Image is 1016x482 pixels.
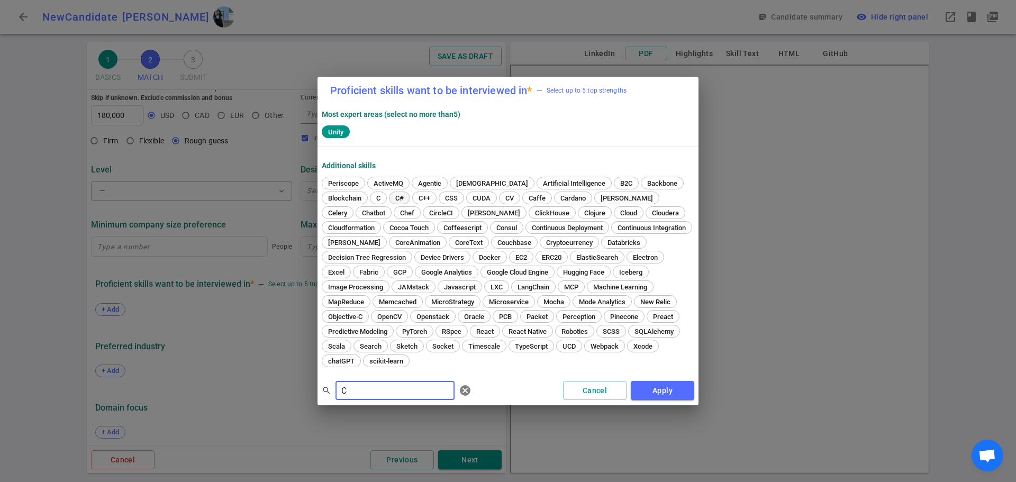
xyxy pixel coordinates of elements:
[475,253,504,261] span: Docker
[483,268,552,276] span: Google Cloud Engine
[392,239,444,247] span: CoreAnimation
[324,283,387,291] span: Image Processing
[324,253,410,261] span: Decision Tree Regression
[575,298,629,306] span: Mode Analytics
[451,239,486,247] span: CoreText
[512,253,531,261] span: EC2
[324,209,351,217] span: Celery
[630,342,656,350] span: Xcode
[324,313,366,321] span: Objective-C
[358,209,389,217] span: Chatbot
[324,268,348,276] span: Excel
[418,268,476,276] span: Google Analytics
[356,268,382,276] span: Fabric
[649,313,677,321] span: Preact
[398,328,431,335] span: PyTorch
[514,283,553,291] span: LangChain
[648,209,683,217] span: Cloudera
[324,298,368,306] span: MapReduce
[464,209,524,217] span: [PERSON_NAME]
[429,342,457,350] span: Socket
[392,194,407,202] span: C#
[616,209,641,217] span: Cloud
[558,328,592,335] span: Robotics
[539,179,609,187] span: Artificial Intelligence
[537,85,542,96] div: —
[324,328,391,335] span: Predictive Modeling
[557,194,589,202] span: Cardano
[637,298,674,306] span: New Relic
[560,283,582,291] span: MCP
[540,298,568,306] span: Mocha
[614,224,690,232] span: Continuous Integration
[438,328,465,335] span: RSpec
[375,298,420,306] span: Memcached
[413,313,453,321] span: Openstack
[538,253,565,261] span: ERC20
[335,382,455,399] input: Separate search terms by comma or space
[525,194,549,202] span: Caffe
[366,357,407,365] span: scikit-learn
[643,179,681,187] span: Backbone
[563,381,627,401] button: Cancel
[580,209,609,217] span: Clojure
[531,209,573,217] span: ClickHouse
[505,328,550,335] span: React Native
[414,179,445,187] span: Agentic
[386,224,432,232] span: Cocoa Touch
[356,342,385,350] span: Search
[528,224,606,232] span: Continuous Deployment
[324,179,362,187] span: Periscope
[587,342,622,350] span: Webpack
[493,224,521,232] span: Consul
[631,381,694,401] button: Apply
[559,268,608,276] span: Hugging Face
[324,342,349,350] span: Scala
[396,209,418,217] span: Chef
[629,253,661,261] span: Electron
[417,253,468,261] span: Device Drivers
[597,194,657,202] span: [PERSON_NAME]
[322,386,331,395] span: search
[537,85,627,96] span: Select up to 5 top strengths
[440,224,485,232] span: Coffeescript
[394,283,433,291] span: JAMstack
[502,194,518,202] span: CV
[465,342,504,350] span: Timescale
[324,194,365,202] span: Blockchain
[599,328,623,335] span: SCSS
[324,128,348,136] span: Unity
[542,239,596,247] span: Cryptocurrency
[428,298,478,306] span: MicroStrategy
[495,313,515,321] span: PCB
[473,328,497,335] span: React
[523,313,551,321] span: Packet
[324,239,384,247] span: [PERSON_NAME]
[393,342,421,350] span: Sketch
[370,179,407,187] span: ActiveMQ
[511,342,551,350] span: TypeScript
[330,85,532,96] label: Proficient skills want to be interviewed in
[972,440,1003,471] div: Open chat
[373,194,384,202] span: C
[604,239,644,247] span: Databricks
[440,283,479,291] span: Javascript
[425,209,457,217] span: CircleCI
[487,283,506,291] span: LXC
[452,179,532,187] span: [DEMOGRAPHIC_DATA]
[559,313,599,321] span: Perception
[324,357,358,365] span: chatGPT
[389,268,410,276] span: GCP
[616,179,636,187] span: B2C
[322,110,460,119] strong: Most expert areas (select no more than 5 )
[485,298,532,306] span: Microservice
[460,313,488,321] span: Oracle
[606,313,642,321] span: Pinecone
[324,224,378,232] span: Cloudformation
[374,313,405,321] span: OpenCV
[322,161,376,170] strong: Additional Skills
[494,239,535,247] span: Couchbase
[415,194,434,202] span: C++
[573,253,622,261] span: ElasticSearch
[631,328,677,335] span: SQLAlchemy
